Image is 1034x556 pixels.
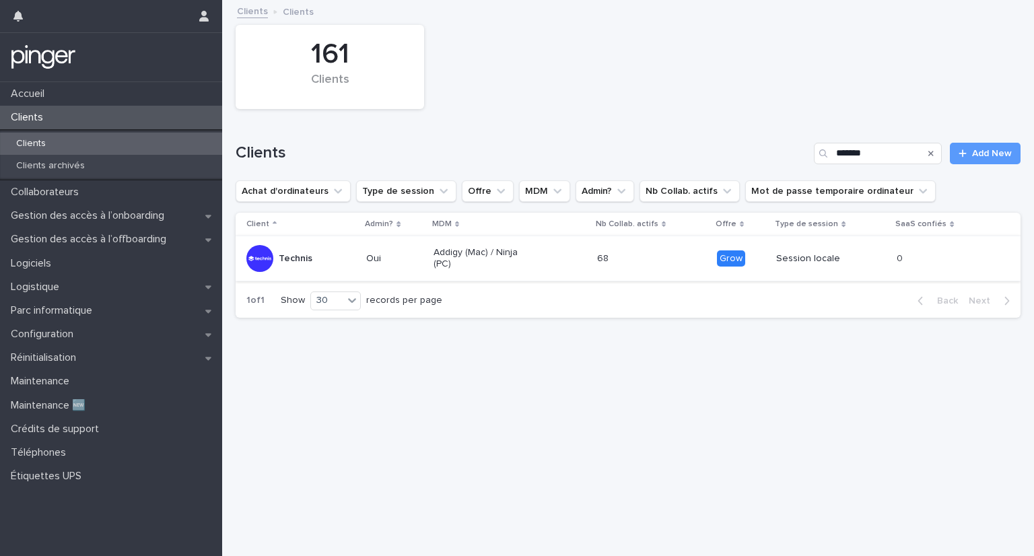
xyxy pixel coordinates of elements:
p: Accueil [5,88,55,100]
button: Next [963,295,1021,307]
p: Admin? [365,217,393,232]
p: Session locale [776,253,872,265]
p: Addigy (Mac) / Ninja (PC) [434,247,530,270]
h1: Clients [236,143,808,163]
button: Mot de passe temporaire ordinateur [745,180,936,202]
p: Étiquettes UPS [5,470,92,483]
p: Téléphones [5,446,77,459]
a: Add New [950,143,1021,164]
p: Clients [5,138,57,149]
input: Search [814,143,942,164]
p: Logiciels [5,257,62,270]
button: Achat d'ordinateurs [236,180,351,202]
p: Gestion des accès à l’onboarding [5,209,175,222]
p: MDM [432,217,452,232]
tr: TechnisOuiAddigy (Mac) / Ninja (PC)6868 GrowSession locale00 [236,236,1021,281]
p: Show [281,295,305,306]
p: records per page [366,295,442,306]
span: Back [929,296,958,306]
p: Offre [716,217,736,232]
button: Admin? [576,180,634,202]
p: Clients [283,3,314,18]
p: Crédits de support [5,423,110,436]
div: 30 [311,293,343,308]
button: Type de session [356,180,456,202]
p: Clients archivés [5,160,96,172]
p: Client [246,217,269,232]
p: SaaS confiés [895,217,946,232]
p: Oui [366,253,423,265]
p: Maintenance 🆕 [5,399,96,412]
p: 1 of 1 [236,284,275,317]
p: Technis [279,253,312,265]
p: Collaborateurs [5,186,90,199]
a: Clients [237,3,268,18]
p: Clients [5,111,54,124]
button: MDM [519,180,570,202]
p: 0 [897,250,905,265]
div: 161 [258,38,401,71]
p: Maintenance [5,375,80,388]
div: Grow [717,250,745,267]
p: Configuration [5,328,84,341]
span: Add New [972,149,1012,158]
div: Clients [258,73,401,101]
span: Next [969,296,998,306]
p: Parc informatique [5,304,103,317]
button: Offre [462,180,514,202]
button: Nb Collab. actifs [640,180,740,202]
p: 68 [597,250,611,265]
button: Back [907,295,963,307]
p: Gestion des accès à l’offboarding [5,233,177,246]
img: mTgBEunGTSyRkCgitkcU [11,44,76,71]
p: Type de session [775,217,838,232]
p: Réinitialisation [5,351,87,364]
p: Logistique [5,281,70,293]
p: Nb Collab. actifs [596,217,658,232]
